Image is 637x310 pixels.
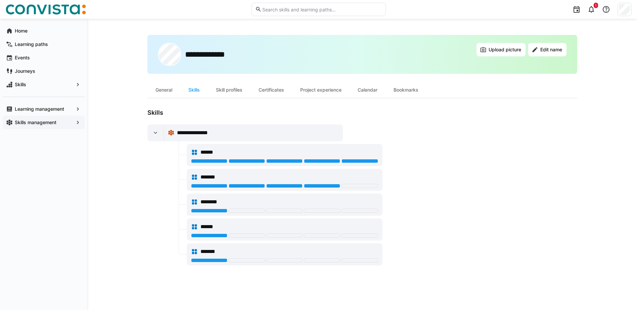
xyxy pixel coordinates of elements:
[208,82,251,98] div: Skill profiles
[147,109,416,116] h3: Skills
[476,43,526,56] button: Upload picture
[528,43,566,56] button: Edit name
[251,82,292,98] div: Certificates
[262,6,382,12] input: Search skills and learning paths…
[180,82,208,98] div: Skills
[350,82,385,98] div: Calendar
[292,82,350,98] div: Project experience
[539,46,563,53] span: Edit name
[147,82,180,98] div: General
[488,46,522,53] span: Upload picture
[595,3,597,7] span: 1
[385,82,426,98] div: Bookmarks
